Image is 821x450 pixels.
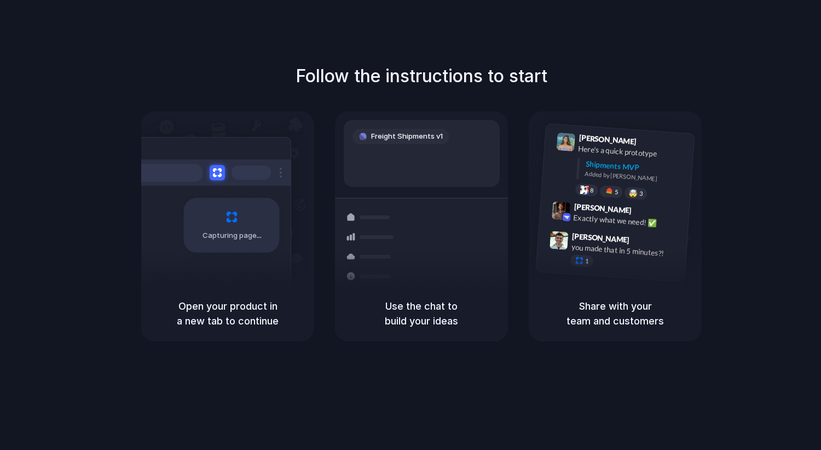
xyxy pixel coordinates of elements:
h5: Open your product in a new tab to continue [154,299,301,328]
div: Added by [PERSON_NAME] [585,169,685,185]
span: [PERSON_NAME] [574,201,632,217]
span: Freight Shipments v1 [371,131,443,142]
span: 3 [639,191,643,197]
span: Capturing page [203,230,263,241]
div: Shipments MVP [585,158,686,176]
span: 9:41 AM [640,137,662,150]
span: 5 [615,189,618,195]
div: 🤯 [629,190,638,198]
div: you made that in 5 minutes?! [571,242,680,260]
h5: Use the chat to build your ideas [348,299,495,328]
span: 9:47 AM [633,236,655,249]
span: [PERSON_NAME] [572,230,630,246]
span: 1 [585,258,589,264]
div: Here's a quick prototype [578,143,687,162]
span: [PERSON_NAME] [579,132,637,147]
h5: Share with your team and customers [542,299,689,328]
h1: Follow the instructions to start [296,63,547,89]
span: 9:42 AM [635,206,657,219]
span: 8 [590,187,594,193]
div: Exactly what we need! ✅ [573,212,683,231]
